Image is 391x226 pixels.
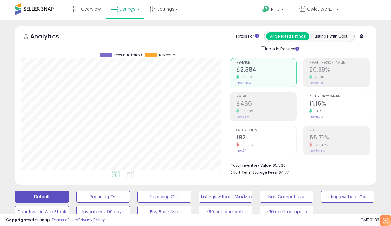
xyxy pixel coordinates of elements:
[309,32,353,40] button: Listings With Cost
[236,129,296,132] span: Ordered Items
[236,134,296,142] h2: 192
[236,61,296,64] span: Revenue
[236,34,259,39] div: Totals For
[260,191,313,203] button: Non Competitive
[236,100,296,108] h2: $486
[137,191,191,203] button: Repricing Off
[266,32,309,40] button: All Selected Listings
[199,191,252,203] button: Listings without Min/Max
[236,149,246,152] small: Prev: 211
[236,81,251,85] small: Prev: $1,567
[321,191,375,203] button: Listings without Cost
[257,45,306,52] div: Include Returns
[137,206,191,218] button: Buy Box > Min
[312,143,328,147] small: -30.45%
[81,6,101,12] span: Overview
[236,66,296,74] h2: $2,384
[236,115,249,119] small: Prev: $310
[309,129,370,132] span: ROI
[199,206,252,218] button: >90 can compete
[231,161,365,169] li: $5,530
[30,32,71,42] h5: Analytics
[15,206,69,218] button: Deactivated & In Stock
[309,66,370,74] h2: 20.39%
[239,109,253,113] small: 56.68%
[307,6,334,12] span: Owlet Wonders
[309,81,325,85] small: Prev: 19.80%
[258,1,294,20] a: Help
[312,109,323,113] small: 1.36%
[260,206,313,218] button: >90 can't compete
[6,217,28,223] strong: Copyright
[312,75,324,80] small: 2.98%
[6,217,105,223] div: seller snap | |
[120,6,136,12] span: Listings
[309,115,323,119] small: Prev: 11.01%
[114,53,142,57] span: Revenue (prev)
[239,75,252,80] small: 52.16%
[78,217,105,223] a: Privacy Policy
[76,191,130,203] button: Repricing On
[361,217,385,223] span: 2025-08-10 01:33 GMT
[159,53,175,57] span: Revenue
[231,170,278,175] b: Short Term Storage Fees:
[271,7,279,12] span: Help
[309,100,370,108] h2: 11.16%
[309,95,370,98] span: Avg. Buybox Share
[309,134,370,142] h2: 58.71%
[236,95,296,98] span: Profit
[52,217,77,223] a: Terms of Use
[262,5,270,13] i: Get Help
[231,163,272,168] b: Total Inventory Value:
[76,206,130,218] button: Inventory > 90 days
[309,149,325,152] small: Prev: 84.41%
[279,169,289,175] span: $4.77
[309,61,370,64] span: Profit [PERSON_NAME]
[239,143,253,147] small: -9.00%
[15,191,69,203] button: Default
